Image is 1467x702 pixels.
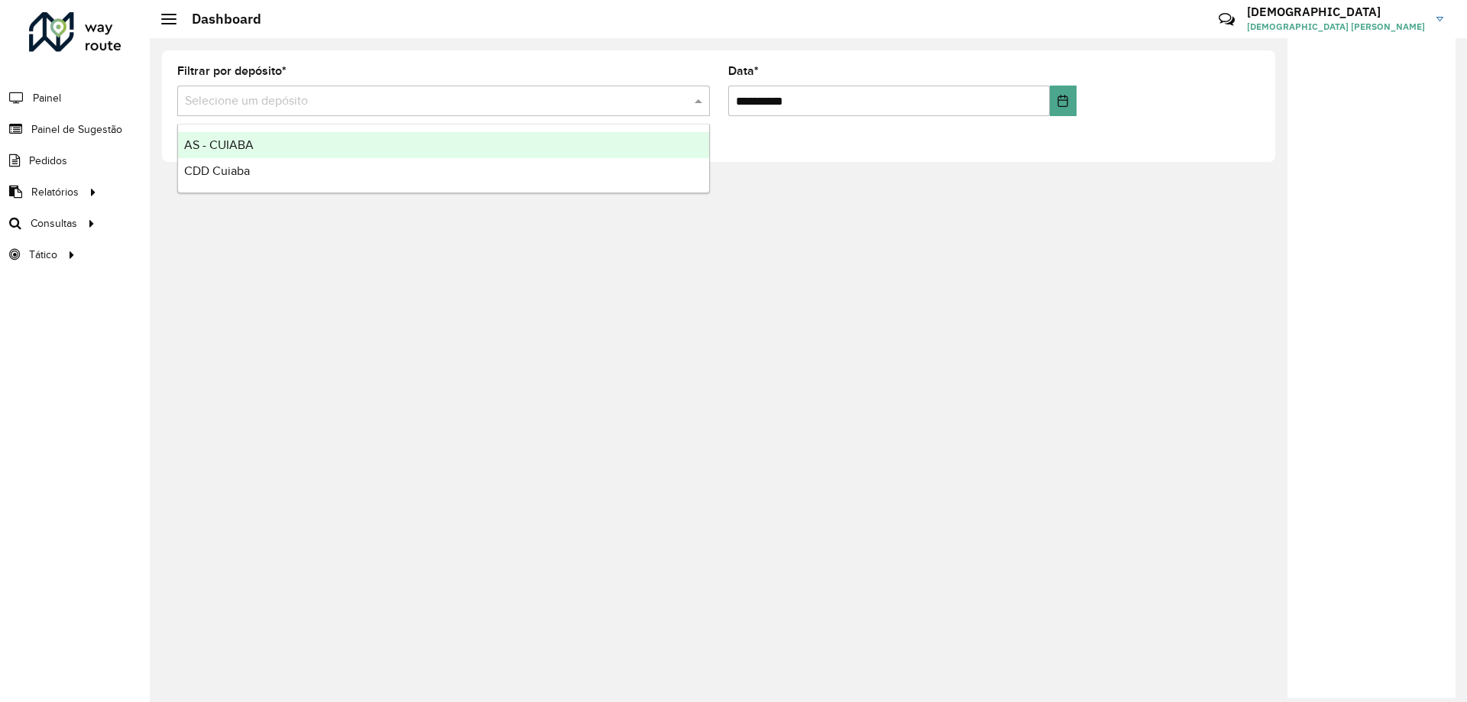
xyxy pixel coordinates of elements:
[1210,3,1243,36] a: Contato Rápido
[29,153,67,169] span: Pedidos
[31,121,122,137] span: Painel de Sugestão
[31,215,77,231] span: Consultas
[1247,5,1425,19] h3: [DEMOGRAPHIC_DATA]
[176,11,261,27] h2: Dashboard
[177,124,710,193] ng-dropdown-panel: Options list
[31,184,79,200] span: Relatórios
[1247,20,1425,34] span: [DEMOGRAPHIC_DATA] [PERSON_NAME]
[184,138,254,151] span: AS - CUIABA
[1050,86,1077,116] button: Choose Date
[728,62,759,80] label: Data
[177,62,287,80] label: Filtrar por depósito
[184,164,250,177] span: CDD Cuiaba
[29,247,57,263] span: Tático
[33,90,61,106] span: Painel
